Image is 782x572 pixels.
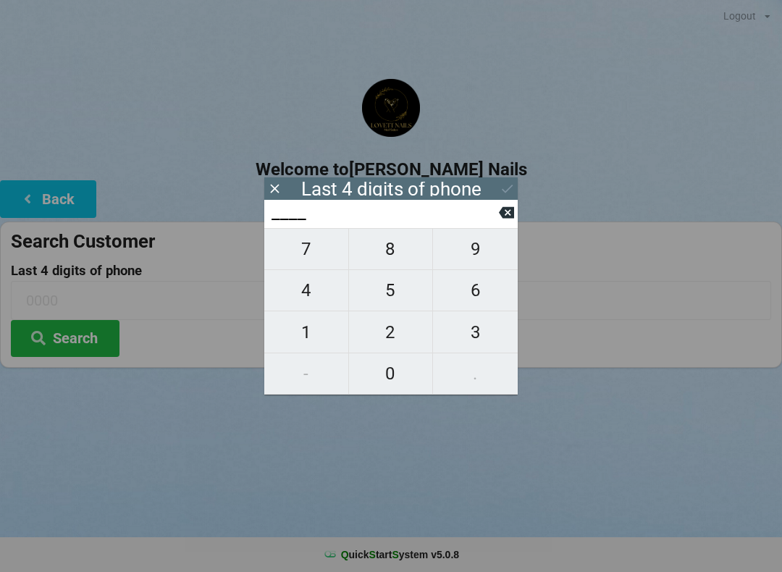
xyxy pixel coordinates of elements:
[264,317,348,348] span: 1
[349,234,433,264] span: 8
[349,353,434,395] button: 0
[433,311,518,353] button: 3
[301,182,482,196] div: Last 4 digits of phone
[433,317,518,348] span: 3
[349,275,433,306] span: 5
[264,270,349,311] button: 4
[264,234,348,264] span: 7
[433,275,518,306] span: 6
[349,228,434,270] button: 8
[264,311,349,353] button: 1
[433,234,518,264] span: 9
[433,270,518,311] button: 6
[264,275,348,306] span: 4
[264,228,349,270] button: 7
[349,358,433,389] span: 0
[349,317,433,348] span: 2
[349,311,434,353] button: 2
[433,228,518,270] button: 9
[349,270,434,311] button: 5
